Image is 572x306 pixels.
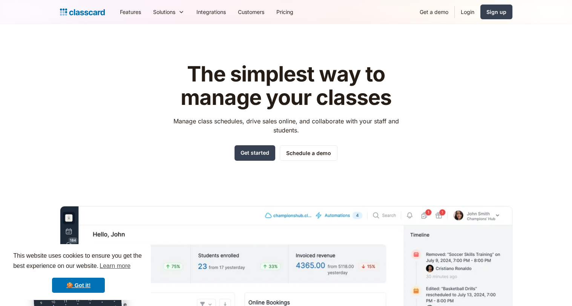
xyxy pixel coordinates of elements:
[232,3,270,20] a: Customers
[6,244,151,300] div: cookieconsent
[166,117,406,135] p: Manage class schedules, drive sales online, and collaborate with your staff and students.
[235,145,275,161] a: Get started
[98,260,132,272] a: learn more about cookies
[280,145,337,161] a: Schedule a demo
[153,8,175,16] div: Solutions
[114,3,147,20] a: Features
[455,3,480,20] a: Login
[60,7,105,17] a: home
[13,251,144,272] span: This website uses cookies to ensure you get the best experience on our website.
[166,63,406,109] h1: The simplest way to manage your classes
[52,278,105,293] a: dismiss cookie message
[486,8,506,16] div: Sign up
[480,5,512,19] a: Sign up
[270,3,299,20] a: Pricing
[190,3,232,20] a: Integrations
[147,3,190,20] div: Solutions
[414,3,454,20] a: Get a demo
